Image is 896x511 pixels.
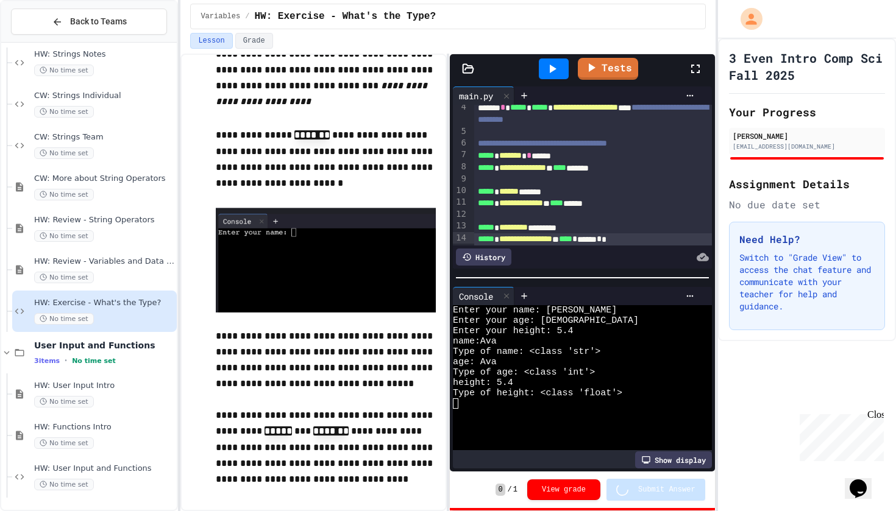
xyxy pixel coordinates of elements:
span: name:Ava [453,336,497,347]
span: / [245,12,249,21]
h2: Assignment Details [729,175,885,192]
span: HW: Functions Intro [34,422,174,432]
span: No time set [34,272,94,283]
h1: 3 Even Intro Comp Sci Fall 2025 [729,49,885,83]
span: No time set [34,437,94,449]
h3: Need Help? [739,232,875,247]
div: 10 [453,185,468,197]
div: 7 [453,149,468,161]
span: No time set [34,396,94,407]
span: HW: Exercise - What's the Type? [34,298,174,308]
span: 1 [513,485,517,495]
span: age: Ava [453,357,497,367]
span: No time set [34,230,94,242]
span: No time set [34,147,94,159]
span: User Input and Functions [34,340,174,351]
div: My Account [728,5,766,33]
div: No due date set [729,197,885,212]
div: History [456,248,511,266]
button: Lesson [190,33,232,49]
div: 5 [453,125,468,137]
div: Console [453,290,499,303]
span: 3 items [34,357,60,365]
span: HW: Exercise - What's the Type? [254,9,436,24]
span: No time set [72,357,116,365]
span: Enter your height: 5.4 [453,326,573,336]
span: No time set [34,65,94,76]
button: Grade [235,33,273,49]
div: 8 [453,161,468,173]
span: No time set [34,479,94,490]
iframe: chat widget [795,409,884,461]
span: Enter your age: [DEMOGRAPHIC_DATA] [453,315,639,326]
div: 11 [453,196,468,208]
div: main.py [453,90,499,102]
span: HW: Review - String Operators [34,215,174,225]
div: 14 [453,232,468,244]
span: CW: Strings Team [34,132,174,143]
span: / [508,485,512,495]
span: No time set [34,189,94,200]
div: 6 [453,137,468,149]
span: 0 [496,484,505,496]
span: Type of height: <class 'float'> [453,388,622,398]
span: HW: Review - Variables and Data Types [34,256,174,267]
span: CW: Strings Individual [34,91,174,101]
a: Tests [578,58,638,80]
span: HW: User Input Intro [34,381,174,391]
button: View grade [527,479,600,500]
div: Chat with us now!Close [5,5,84,77]
h2: Your Progress [729,104,885,121]
span: Back to Teams [70,15,127,28]
div: [EMAIL_ADDRESS][DOMAIN_NAME] [733,142,881,151]
div: 4 [453,101,468,125]
span: Submit Answer [638,485,695,495]
div: 12 [453,208,468,220]
span: HW: Strings Notes [34,49,174,60]
span: No time set [34,313,94,325]
span: CW: More about String Operators [34,174,174,184]
span: • [65,356,67,365]
span: HW: User Input and Functions [34,463,174,474]
span: Enter your name: [PERSON_NAME] [453,305,617,315]
div: 9 [453,173,468,185]
span: height: 5.4 [453,378,513,388]
span: Type of age: <class 'int'> [453,367,595,378]
div: 13 [453,220,468,232]
span: Type of name: <class 'str'> [453,347,600,357]
div: Show display [635,451,712,468]
div: [PERSON_NAME] [733,130,881,141]
iframe: chat widget [845,462,884,499]
span: No time set [34,106,94,118]
span: Variables [201,12,240,21]
p: Switch to "Grade View" to access the chat feature and communicate with your teacher for help and ... [739,252,875,312]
